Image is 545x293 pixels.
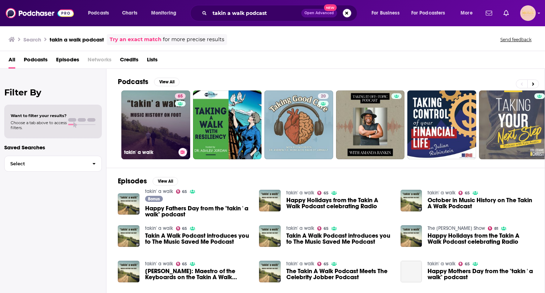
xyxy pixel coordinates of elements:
[286,197,392,209] a: Happy Holidays from the Takin A Walk Podcast celebrating Radio
[520,5,536,21] img: User Profile
[286,233,392,245] a: Takin A Walk Podcast introduces you to The Music Saved Me Podcast
[176,226,187,231] a: 65
[151,8,176,18] span: Monitoring
[428,233,533,245] a: Happy Holidays from the Takin A Walk Podcast celebrating Radio
[118,261,139,282] img: Bill Payne: Maestro of the Keyboards on the Takin A Walk Podcast
[153,177,178,186] button: View All
[371,8,400,18] span: For Business
[178,93,183,100] span: 65
[520,5,536,21] span: Logged in as MUSESPR
[182,227,187,230] span: 65
[145,188,173,194] a: takin' a walk
[264,90,333,159] a: 20
[401,225,422,247] img: Happy Holidays from the Takin A Walk Podcast celebrating Radio
[286,261,314,267] a: takin' a walk
[428,190,456,196] a: takin' a walk
[5,161,87,166] span: Select
[428,268,533,280] a: Happy Mothers Day from the "takin ' a walk" podcast
[23,36,41,43] h3: Search
[501,7,512,19] a: Show notifications dropdown
[145,233,251,245] span: Takin A Walk Podcast introduces you to The Music Saved Me Podcast
[428,197,533,209] a: October in Music History on The Takin A Walk Podcast
[318,93,329,99] a: 20
[367,7,408,19] button: open menu
[182,262,187,266] span: 65
[286,225,314,231] a: takin' a walk
[461,8,473,18] span: More
[124,149,176,155] h3: takin' a walk
[118,225,139,247] img: Takin A Walk Podcast introduces you to The Music Saved Me Podcast
[456,7,481,19] button: open menu
[259,190,281,211] img: Happy Holidays from the Takin A Walk Podcast celebrating Radio
[145,268,251,280] span: [PERSON_NAME]: Maestro of the Keyboards on the Takin A Walk Podcast
[317,191,329,195] a: 65
[428,225,485,231] a: The Bobby Bones Show
[458,262,470,266] a: 65
[118,177,147,186] h2: Episodes
[317,262,329,266] a: 65
[465,192,470,195] span: 65
[259,261,281,282] img: The Takin A Walk Podcast Meets The Celebrity Jobber Podcast
[148,197,160,201] span: Bonus
[176,189,187,194] a: 65
[11,113,67,118] span: Want to filter your results?
[428,261,456,267] a: takin' a walk
[88,8,109,18] span: Podcasts
[197,5,364,21] div: Search podcasts, credits, & more...
[4,144,102,151] p: Saved Searches
[6,6,74,20] img: Podchaser - Follow, Share and Rate Podcasts
[458,191,470,195] a: 65
[146,7,186,19] button: open menu
[182,190,187,193] span: 65
[175,93,186,99] a: 65
[259,225,281,247] img: Takin A Walk Podcast introduces you to The Music Saved Me Podcast
[9,54,15,68] a: All
[286,190,314,196] a: takin' a walk
[401,190,422,211] img: October in Music History on The Takin A Walk Podcast
[317,226,329,231] a: 65
[498,37,534,43] button: Send feedback
[176,262,187,266] a: 65
[117,7,142,19] a: Charts
[304,11,334,15] span: Open Advanced
[56,54,79,68] a: Episodes
[83,7,118,19] button: open menu
[324,192,329,195] span: 65
[147,54,158,68] a: Lists
[520,5,536,21] button: Show profile menu
[4,156,102,172] button: Select
[411,8,445,18] span: For Podcasters
[4,87,102,98] h2: Filter By
[324,227,329,230] span: 65
[483,7,495,19] a: Show notifications dropdown
[122,8,137,18] span: Charts
[465,262,470,266] span: 65
[494,227,498,230] span: 81
[24,54,48,68] a: Podcasts
[286,268,392,280] a: The Takin A Walk Podcast Meets The Celebrity Jobber Podcast
[145,225,173,231] a: takin' a walk
[118,77,148,86] h2: Podcasts
[163,35,224,44] span: for more precise results
[145,205,251,217] span: Happy Fathers Day from the "takin ' a walk" podcast
[50,36,104,43] h3: takin a walk podcast
[121,90,190,159] a: 65takin' a walk
[324,4,337,11] span: New
[301,9,337,17] button: Open AdvancedNew
[401,261,422,282] a: Happy Mothers Day from the "takin ' a walk" podcast
[118,193,139,215] img: Happy Fathers Day from the "takin ' a walk" podcast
